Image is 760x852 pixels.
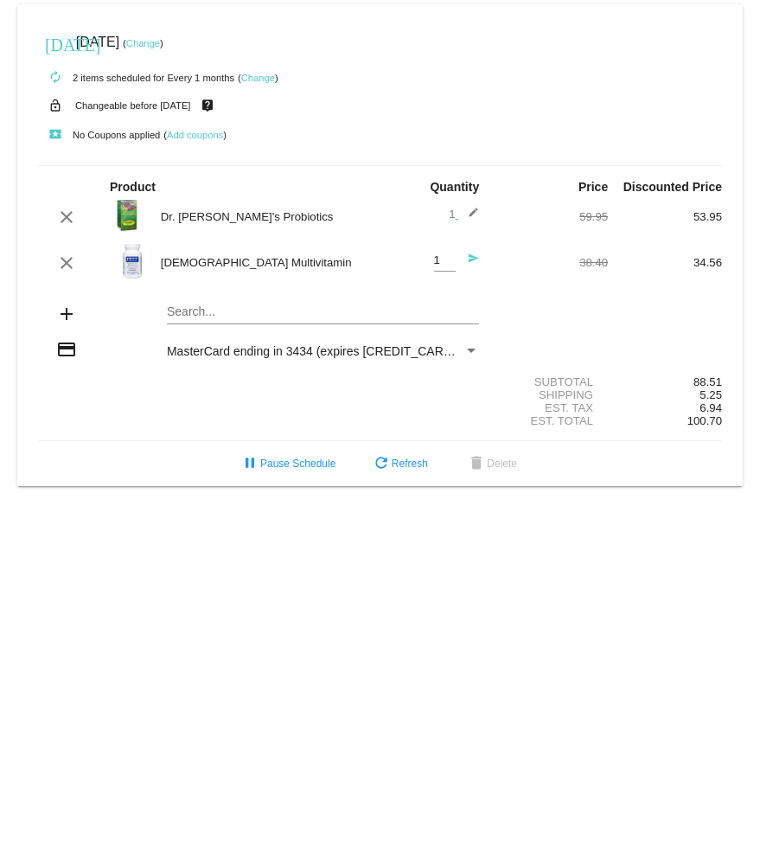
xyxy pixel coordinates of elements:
[494,256,608,269] div: 38.40
[110,180,156,194] strong: Product
[152,210,380,223] div: Dr. [PERSON_NAME]'s Probiotics
[56,304,77,324] mat-icon: add
[167,344,479,358] mat-select: Payment Method
[466,458,517,470] span: Delete
[494,414,608,427] div: Est. Total
[357,448,442,479] button: Refresh
[123,38,163,48] small: ( )
[126,38,160,48] a: Change
[494,375,608,388] div: Subtotal
[45,94,66,117] mat-icon: lock_open
[494,401,608,414] div: Est. Tax
[371,454,392,475] mat-icon: refresh
[458,253,479,273] mat-icon: send
[430,180,479,194] strong: Quantity
[163,130,227,140] small: ( )
[239,454,260,475] mat-icon: pause
[452,448,531,479] button: Delete
[449,208,479,221] span: 1
[238,73,278,83] small: ( )
[56,207,77,227] mat-icon: clear
[239,458,335,470] span: Pause Schedule
[458,207,479,227] mat-icon: edit
[197,94,218,117] mat-icon: live_help
[623,180,722,194] strong: Discounted Price
[167,130,223,140] a: Add coupons
[110,198,144,233] img: dr-ohhira-label.jpg
[371,458,428,470] span: Refresh
[38,73,234,83] small: 2 items scheduled for Every 1 months
[608,256,722,269] div: 34.56
[110,244,152,279] img: PureGenomics-label-1.png
[56,339,77,360] mat-icon: credit_card
[699,401,722,414] span: 6.94
[608,210,722,223] div: 53.95
[578,180,608,194] strong: Price
[152,256,380,269] div: [DEMOGRAPHIC_DATA] Multivitamin
[45,125,66,145] mat-icon: local_play
[699,388,722,401] span: 5.25
[494,210,608,223] div: 59.95
[45,67,66,88] mat-icon: autorenew
[56,253,77,273] mat-icon: clear
[494,388,608,401] div: Shipping
[226,448,349,479] button: Pause Schedule
[608,375,722,388] div: 88.51
[687,414,722,427] span: 100.70
[434,254,456,267] input: Quantity
[167,344,497,358] span: MasterCard ending in 3434 (expires [CREDIT_CARD_DATA])
[241,73,275,83] a: Change
[466,454,487,475] mat-icon: delete
[38,130,160,140] small: No Coupons applied
[167,305,479,319] input: Search...
[45,33,66,54] mat-icon: [DATE]
[75,100,191,111] small: Changeable before [DATE]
